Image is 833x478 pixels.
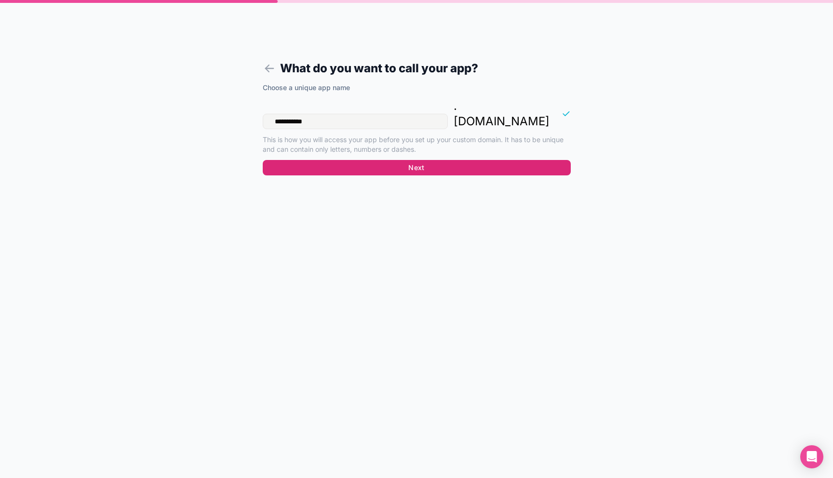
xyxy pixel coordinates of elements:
[454,98,550,129] p: . [DOMAIN_NAME]
[263,83,350,93] label: Choose a unique app name
[263,135,571,154] p: This is how you will access your app before you set up your custom domain. It has to be unique an...
[263,160,571,175] button: Next
[263,60,571,77] h1: What do you want to call your app?
[800,445,823,468] div: Open Intercom Messenger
